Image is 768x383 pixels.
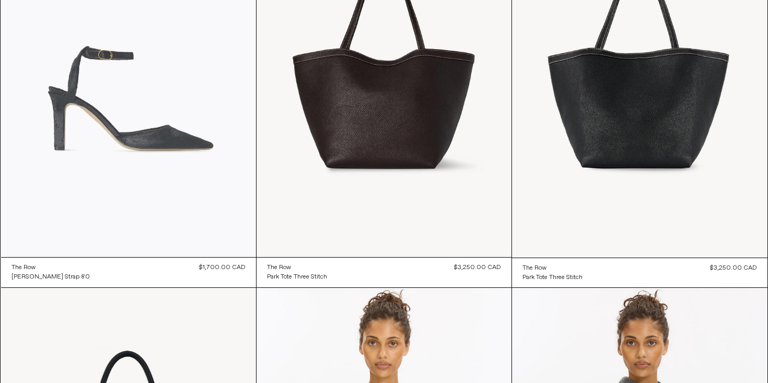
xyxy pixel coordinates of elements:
[710,263,757,273] div: $3,250.00 CAD
[522,273,583,282] a: Park Tote Three Stitch
[267,263,327,272] a: The Row
[11,272,90,282] a: [PERSON_NAME] Strap 80
[454,263,501,272] div: $3,250.00 CAD
[11,273,90,282] div: [PERSON_NAME] Strap 80
[267,263,291,272] div: The Row
[199,263,246,272] div: $1,700.00 CAD
[11,263,90,272] a: The Row
[267,273,327,282] div: Park Tote Three Stitch
[522,264,546,273] div: The Row
[11,263,36,272] div: The Row
[267,272,327,282] a: Park Tote Three Stitch
[522,263,583,273] a: The Row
